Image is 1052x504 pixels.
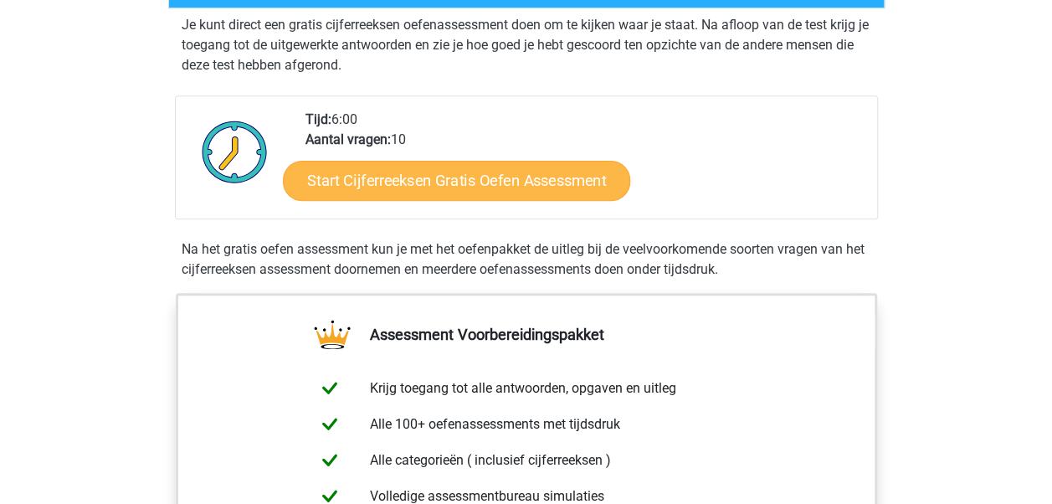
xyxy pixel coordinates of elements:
div: Na het gratis oefen assessment kun je met het oefenpakket de uitleg bij de veelvoorkomende soorte... [175,239,878,280]
img: Klok [192,110,277,193]
p: Je kunt direct een gratis cijferreeksen oefenassessment doen om te kijken waar je staat. Na afloo... [182,15,871,75]
b: Tijd: [305,111,331,127]
a: Start Cijferreeksen Gratis Oefen Assessment [283,160,630,200]
b: Aantal vragen: [305,131,391,147]
div: 6:00 10 [293,110,876,219]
